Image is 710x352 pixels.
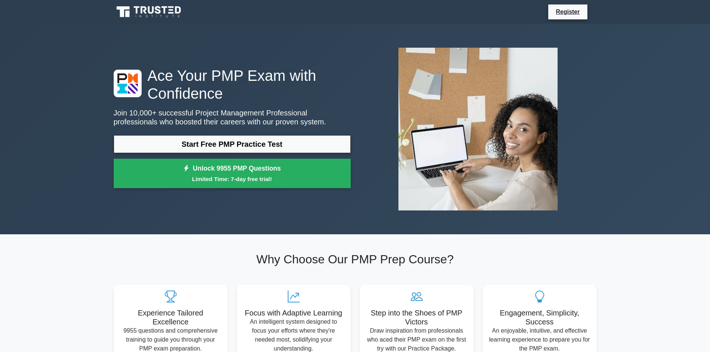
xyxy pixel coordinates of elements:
[120,308,222,326] h5: Experience Tailored Excellence
[114,135,351,153] a: Start Free PMP Practice Test
[114,67,351,102] h1: Ace Your PMP Exam with Confidence
[123,175,341,183] small: Limited Time: 7-day free trial!
[366,308,468,326] h5: Step into the Shoes of PMP Victors
[551,7,584,16] a: Register
[114,159,351,188] a: Unlock 9955 PMP QuestionsLimited Time: 7-day free trial!
[114,108,351,126] p: Join 10,000+ successful Project Management Professional professionals who boosted their careers w...
[243,308,345,317] h5: Focus with Adaptive Learning
[489,308,591,326] h5: Engagement, Simplicity, Success
[114,252,597,266] h2: Why Choose Our PMP Prep Course?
